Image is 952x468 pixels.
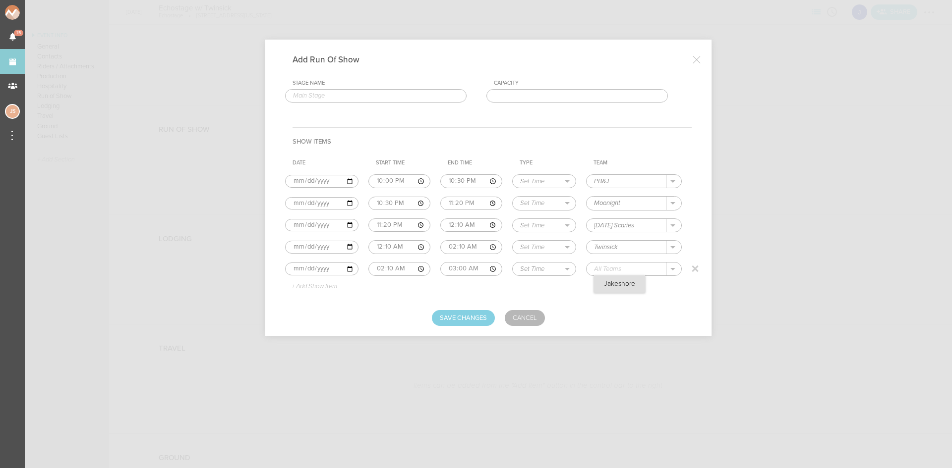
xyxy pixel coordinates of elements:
button: . [666,197,681,209]
button: . [666,262,681,275]
h4: Show Items [293,127,692,156]
button: Save Changes [432,310,495,326]
div: Jessica Smith [5,104,20,119]
th: Start Time [368,156,440,170]
button: . [666,241,681,254]
input: All Teams [587,175,666,188]
th: Date [285,156,368,170]
input: All Teams [587,262,666,275]
input: All Teams [587,241,666,254]
th: End Time [440,156,512,170]
input: Main Stage [285,89,467,103]
input: All Teams [587,219,666,232]
img: NOMAD [5,5,61,20]
p: Jakeshore [604,280,635,288]
th: Type [512,156,586,170]
th: Team [586,156,692,170]
div: Capacity [494,80,668,87]
div: Stage Name [293,80,467,87]
button: . [666,219,681,232]
span: 15 [14,30,23,36]
button: . [666,175,681,188]
p: + Add Show Item [284,283,337,291]
input: All Teams [587,197,666,209]
a: Cancel [505,310,545,326]
h4: Add Run Of Show [293,54,374,65]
